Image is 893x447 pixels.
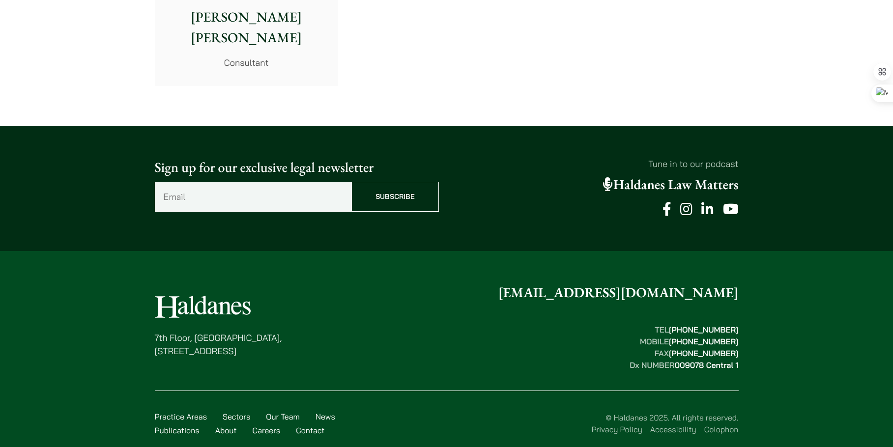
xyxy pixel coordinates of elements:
mark: [PHONE_NUMBER] [669,325,739,335]
a: Practice Areas [155,412,207,421]
p: 7th Floor, [GEOGRAPHIC_DATA], [STREET_ADDRESS] [155,331,282,358]
a: Publications [155,425,200,435]
input: Email [155,182,351,212]
div: © Haldanes 2025. All rights reserved. [349,412,739,435]
a: Colophon [704,424,739,434]
mark: 009078 Central 1 [674,360,738,370]
a: Contact [296,425,324,435]
a: [EMAIL_ADDRESS][DOMAIN_NAME] [498,284,739,302]
a: Haldanes Law Matters [603,176,739,194]
a: Accessibility [650,424,696,434]
p: Tune in to our podcast [455,157,739,170]
a: News [316,412,335,421]
input: Subscribe [351,182,439,212]
p: [PERSON_NAME] [PERSON_NAME] [163,7,330,48]
a: About [215,425,237,435]
a: Sectors [223,412,250,421]
a: Our Team [266,412,300,421]
p: Sign up for our exclusive legal newsletter [155,157,439,178]
mark: [PHONE_NUMBER] [669,336,739,346]
a: Privacy Policy [591,424,642,434]
a: Careers [253,425,281,435]
strong: TEL MOBILE FAX Dx NUMBER [630,325,738,370]
p: Consultant [163,56,330,69]
img: Logo of Haldanes [155,296,251,318]
mark: [PHONE_NUMBER] [669,348,739,358]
